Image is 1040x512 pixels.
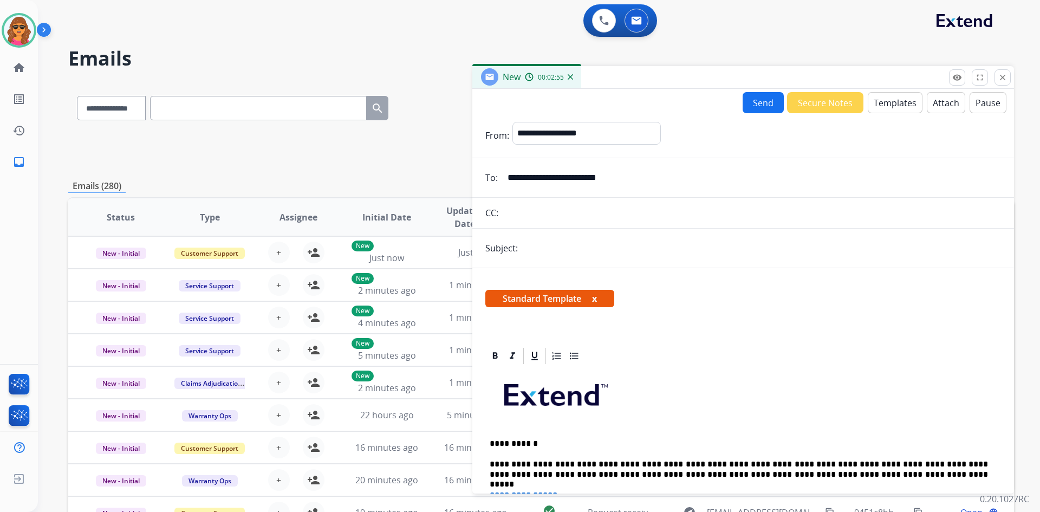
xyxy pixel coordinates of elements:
[352,306,374,316] p: New
[358,382,416,394] span: 2 minutes ago
[182,410,238,422] span: Warranty Ops
[307,344,320,357] mat-icon: person_add
[549,348,565,364] div: Ordered List
[4,15,34,46] img: avatar
[952,73,962,82] mat-icon: remove_red_eye
[276,311,281,324] span: +
[970,92,1006,113] button: Pause
[107,211,135,224] span: Status
[743,92,784,113] button: Send
[96,443,146,454] span: New - Initial
[998,73,1007,82] mat-icon: close
[307,311,320,324] mat-icon: person_add
[12,93,25,106] mat-icon: list_alt
[485,290,614,307] span: Standard Template
[174,248,245,259] span: Customer Support
[449,377,503,388] span: 1 minute ago
[440,204,490,230] span: Updated Date
[96,248,146,259] span: New - Initial
[352,371,374,381] p: New
[307,441,320,454] mat-icon: person_add
[449,279,503,291] span: 1 minute ago
[268,404,290,426] button: +
[307,376,320,389] mat-icon: person_add
[179,345,240,357] span: Service Support
[276,246,281,259] span: +
[12,155,25,168] mat-icon: inbox
[485,171,498,184] p: To:
[12,124,25,137] mat-icon: history
[358,349,416,361] span: 5 minutes ago
[458,247,493,258] span: Just now
[360,409,414,421] span: 22 hours ago
[307,278,320,291] mat-icon: person_add
[787,92,863,113] button: Secure Notes
[182,475,238,487] span: Warranty Ops
[352,241,374,251] p: New
[307,246,320,259] mat-icon: person_add
[96,475,146,487] span: New - Initial
[449,344,503,356] span: 1 minute ago
[371,102,384,115] mat-icon: search
[485,206,498,219] p: CC:
[307,474,320,487] mat-icon: person_add
[96,345,146,357] span: New - Initial
[268,469,290,491] button: +
[96,410,146,422] span: New - Initial
[12,61,25,74] mat-icon: home
[276,441,281,454] span: +
[369,252,404,264] span: Just now
[503,71,521,83] span: New
[179,313,240,324] span: Service Support
[362,211,411,224] span: Initial Date
[485,242,518,255] p: Subject:
[526,348,543,364] div: Underline
[355,442,418,453] span: 16 minutes ago
[276,474,281,487] span: +
[268,339,290,361] button: +
[975,73,985,82] mat-icon: fullscreen
[268,372,290,393] button: +
[566,348,582,364] div: Bullet List
[352,273,374,284] p: New
[68,179,126,193] p: Emails (280)
[358,284,416,296] span: 2 minutes ago
[268,274,290,296] button: +
[868,92,922,113] button: Templates
[358,317,416,329] span: 4 minutes ago
[307,409,320,422] mat-icon: person_add
[276,278,281,291] span: +
[174,378,249,389] span: Claims Adjudication
[444,442,507,453] span: 16 minutes ago
[449,312,503,323] span: 1 minute ago
[96,378,146,389] span: New - Initial
[447,409,505,421] span: 5 minutes ago
[268,437,290,458] button: +
[268,307,290,328] button: +
[174,443,245,454] span: Customer Support
[268,242,290,263] button: +
[276,344,281,357] span: +
[68,48,1014,69] h2: Emails
[485,129,509,142] p: From:
[200,211,220,224] span: Type
[355,474,418,486] span: 20 minutes ago
[592,292,597,305] button: x
[444,474,507,486] span: 16 minutes ago
[96,280,146,291] span: New - Initial
[538,73,564,82] span: 00:02:55
[279,211,317,224] span: Assignee
[927,92,965,113] button: Attach
[276,376,281,389] span: +
[504,348,521,364] div: Italic
[96,313,146,324] span: New - Initial
[276,409,281,422] span: +
[980,492,1029,505] p: 0.20.1027RC
[179,280,240,291] span: Service Support
[487,348,503,364] div: Bold
[352,338,374,349] p: New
